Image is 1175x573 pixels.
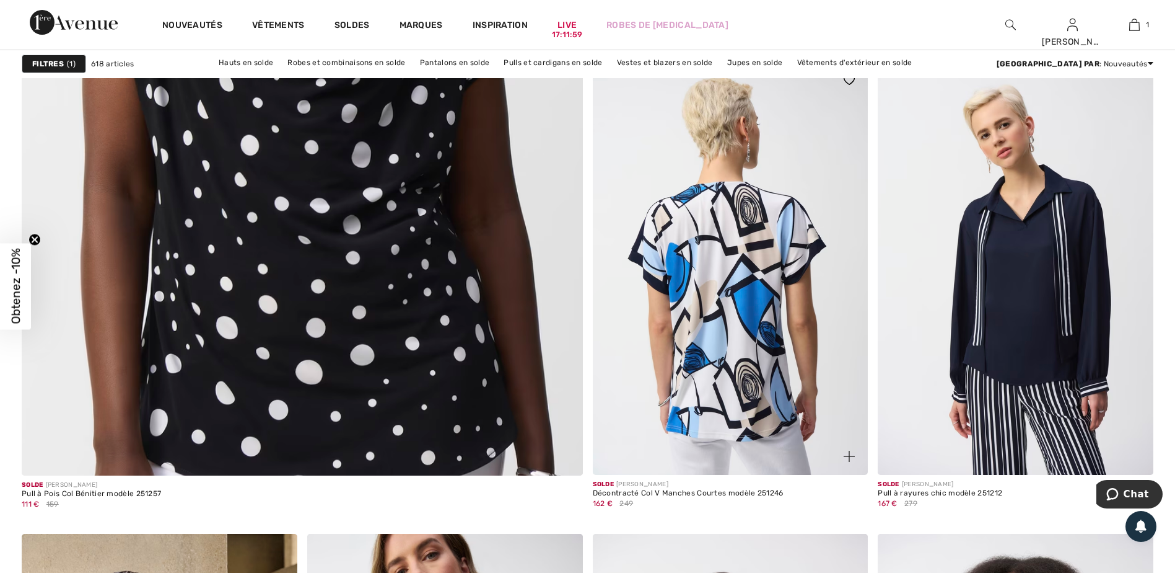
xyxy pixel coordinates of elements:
[593,61,868,475] a: Décontracté Col V Manches Courtes modèle 251246. Vanille/Multi
[878,499,898,508] span: 167 €
[22,500,40,509] span: 111 €
[473,20,528,33] span: Inspiration
[1104,17,1164,32] a: 1
[878,480,1002,489] div: [PERSON_NAME]
[162,20,222,33] a: Nouveautés
[22,481,43,489] span: Solde
[878,61,1153,475] img: Pull à rayures chic modèle 251212. Bleu Minuit/Vanille
[997,58,1153,69] div: : Nouveautés
[67,58,76,69] span: 1
[721,55,788,71] a: Jupes en solde
[497,55,608,71] a: Pulls et cardigans en solde
[32,58,64,69] strong: Filtres
[30,10,118,35] img: 1ère Avenue
[593,489,784,498] div: Décontracté Col V Manches Courtes modèle 251246
[22,481,161,490] div: [PERSON_NAME]
[1067,17,1078,32] img: Mes infos
[91,58,134,69] span: 618 articles
[46,499,59,510] span: 159
[400,20,443,33] a: Marques
[281,55,411,71] a: Robes et combinaisons en solde
[1146,19,1149,30] span: 1
[606,19,728,32] a: Robes de [MEDICAL_DATA]
[844,451,855,462] img: plus_v2.svg
[611,55,719,71] a: Vestes et blazers en solde
[878,481,899,488] span: Solde
[1067,19,1078,30] a: Se connecter
[844,75,855,85] img: heart_black_full.svg
[791,55,919,71] a: Vêtements d'extérieur en solde
[1129,17,1140,32] img: Mon panier
[212,55,279,71] a: Hauts en solde
[997,60,1099,68] strong: [GEOGRAPHIC_DATA] par
[1096,480,1163,511] iframe: Ouvre un widget dans lequel vous pouvez chatter avec l’un de nos agents
[878,489,1002,498] div: Pull à rayures chic modèle 251212
[619,498,633,509] span: 249
[28,234,41,246] button: Close teaser
[9,249,23,324] span: Obtenez -10%
[552,29,582,41] div: 17:11:59
[1042,35,1103,48] div: [PERSON_NAME]
[252,20,305,33] a: Vêtements
[593,481,614,488] span: Solde
[904,498,917,509] span: 279
[1005,17,1016,32] img: recherche
[593,480,784,489] div: [PERSON_NAME]
[22,490,161,499] div: Pull à Pois Col Bénitier modèle 251257
[414,55,496,71] a: Pantalons en solde
[557,19,577,32] a: Live17:11:59
[593,499,613,508] span: 162 €
[334,20,370,33] a: Soldes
